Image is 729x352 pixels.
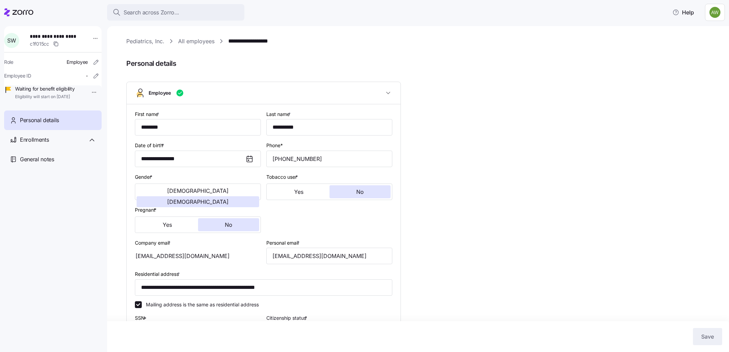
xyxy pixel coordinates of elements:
[135,270,181,278] label: Residential address
[167,199,229,204] span: [DEMOGRAPHIC_DATA]
[15,94,74,100] span: Eligibility will start on [DATE]
[163,222,172,227] span: Yes
[135,206,158,214] label: Pregnant
[693,328,722,345] button: Save
[266,142,283,149] label: Phone*
[7,38,16,43] span: S W
[15,85,74,92] span: Waiting for benefit eligibility
[167,188,229,193] span: [DEMOGRAPHIC_DATA]
[225,222,232,227] span: No
[135,314,148,322] label: SSN
[135,239,172,247] label: Company email
[266,173,299,181] label: Tobacco user
[266,248,392,264] input: Email
[294,189,303,195] span: Yes
[126,37,164,46] a: Pediatrics, Inc.
[266,151,392,167] input: Phone
[20,116,59,125] span: Personal details
[266,110,292,118] label: Last name
[135,173,154,181] label: Gender
[149,90,171,96] span: Employee
[709,7,720,18] img: 187a7125535df60c6aafd4bbd4ff0edb
[20,155,54,164] span: General notes
[127,82,401,104] button: Employee
[135,110,161,118] label: First name
[4,59,13,66] span: Role
[701,332,714,341] span: Save
[142,301,259,308] label: Mailing address is the same as residential address
[266,239,301,247] label: Personal email
[4,72,31,79] span: Employee ID
[266,314,309,322] label: Citizenship status
[356,189,364,195] span: No
[667,5,699,19] button: Help
[20,136,49,144] span: Enrollments
[135,142,165,149] label: Date of birth
[126,58,719,69] span: Personal details
[107,4,244,21] button: Search across Zorro...
[67,59,88,66] span: Employee
[672,8,694,16] span: Help
[86,72,88,79] span: -
[178,37,215,46] a: All employees
[124,8,179,17] span: Search across Zorro...
[30,40,49,47] span: c1f015cc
